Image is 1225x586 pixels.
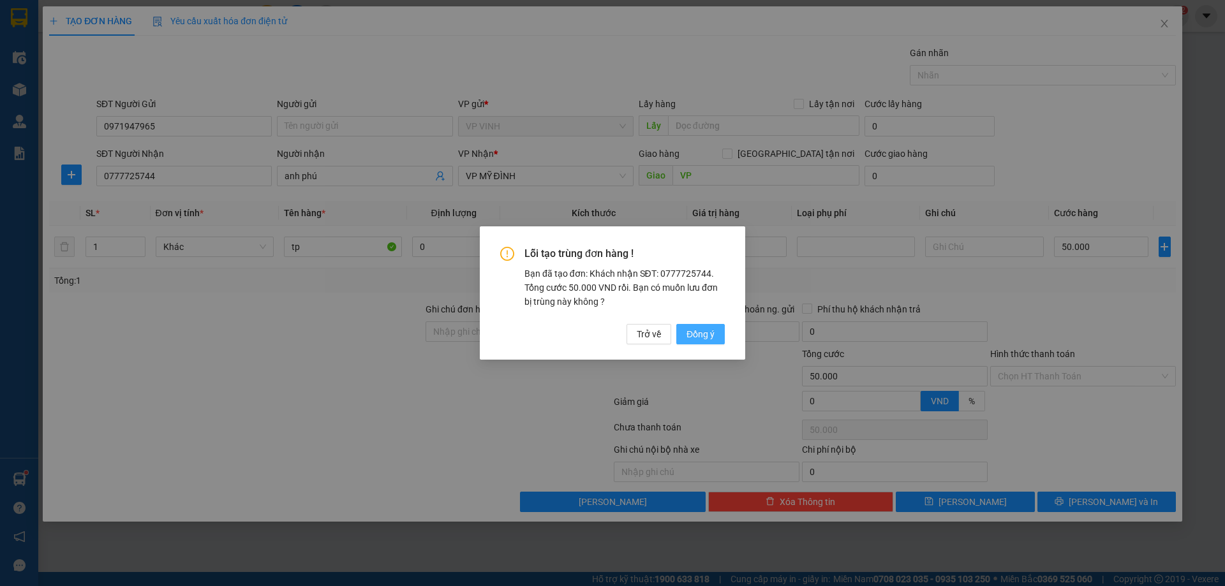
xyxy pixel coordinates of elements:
[22,10,114,52] strong: CHUYỂN PHÁT NHANH AN PHÚ QUÝ
[637,327,661,341] span: Trở về
[21,54,115,98] span: [GEOGRAPHIC_DATA], [GEOGRAPHIC_DATA] ↔ [GEOGRAPHIC_DATA]
[524,247,725,261] span: Lỗi tạo trùng đơn hàng !
[687,327,715,341] span: Đồng ý
[676,324,725,344] button: Đồng ý
[627,324,671,344] button: Trở về
[6,69,19,132] img: logo
[500,247,514,261] span: exclamation-circle
[524,267,725,309] div: Bạn đã tạo đơn: Khách nhận SĐT: 0777725744. Tổng cước 50.000 VND rồi. Bạn có muốn lưu đơn bị trùn...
